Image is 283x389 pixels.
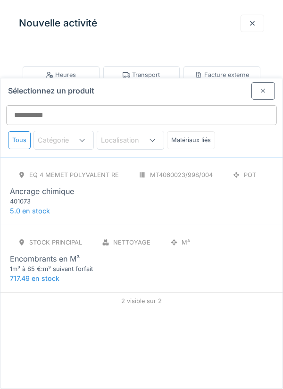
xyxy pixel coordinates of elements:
[0,292,283,309] div: 2 visible sur 2
[10,197,123,206] div: 401073
[10,264,123,273] div: 1m³ à 85 €:m³ suivant forfait
[182,238,190,247] div: M³
[38,135,82,145] div: Catégorie
[10,253,80,264] div: Encombrants en M³
[101,135,152,145] div: Localisation
[10,186,74,197] div: Ancrage chimique
[10,207,50,215] span: 5.0 en stock
[29,238,82,247] div: stock principal
[167,131,215,149] div: Matériaux liés
[46,70,76,79] div: Heures
[150,170,213,179] div: MT4060023/998/004
[8,131,31,149] div: Tous
[0,78,283,100] div: Sélectionnez un produit
[10,274,59,282] span: 717.49 en stock
[123,70,160,79] div: Transport
[195,70,249,79] div: Facture externe
[113,238,150,247] div: Nettoyage
[29,170,119,179] div: Eq 4 Memet polyvalent RE
[244,170,256,179] div: POT
[19,17,97,29] h3: Nouvelle activité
